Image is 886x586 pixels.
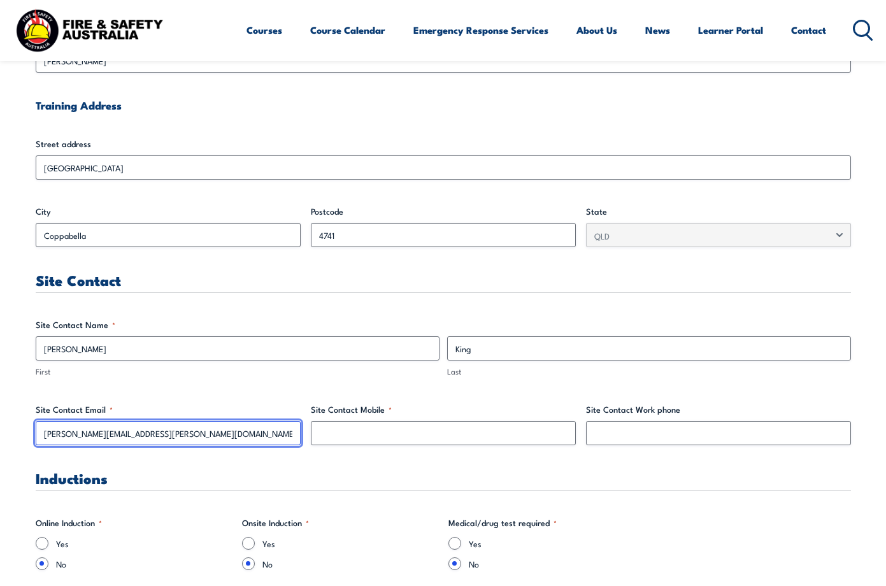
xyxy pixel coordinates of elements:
a: News [645,15,670,45]
label: Yes [469,537,645,550]
label: Street address [36,138,851,150]
label: Site Contact Work phone [586,403,851,416]
label: Site Contact Mobile [311,403,576,416]
label: No [262,557,438,570]
label: No [56,557,232,570]
a: Courses [247,15,282,45]
a: Contact [791,15,826,45]
legend: Medical/drug test required [448,517,557,529]
label: Site Contact Email [36,403,301,416]
label: No [469,557,645,570]
label: Yes [262,537,438,550]
legend: Onsite Induction [242,517,309,529]
label: Last [447,366,851,378]
label: First [36,366,439,378]
label: City [36,205,301,218]
label: State [586,205,851,218]
a: About Us [576,15,617,45]
h4: Training Address [36,98,851,112]
label: Yes [56,537,232,550]
a: Course Calendar [310,15,385,45]
h3: Inductions [36,471,851,485]
legend: Site Contact Name [36,318,115,331]
a: Emergency Response Services [413,15,548,45]
legend: Online Induction [36,517,102,529]
a: Learner Portal [698,15,763,45]
h3: Site Contact [36,273,851,287]
label: Postcode [311,205,576,218]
